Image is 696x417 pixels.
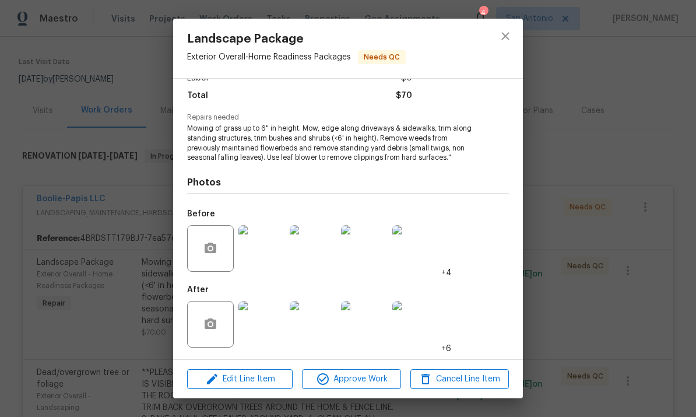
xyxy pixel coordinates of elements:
[441,267,452,279] span: +4
[187,210,215,218] h5: Before
[187,70,209,87] span: Labor
[396,87,412,104] span: $70
[187,177,509,188] h4: Photos
[187,33,406,45] span: Landscape Package
[187,124,477,163] span: Mowing of grass up to 6" in height. Mow, edge along driveways & sidewalks, trim along standing st...
[359,51,405,63] span: Needs QC
[187,286,209,294] h5: After
[441,343,451,355] span: +6
[479,7,487,19] div: 4
[410,369,509,390] button: Cancel Line Item
[187,87,208,104] span: Total
[191,372,289,387] span: Edit Line Item
[401,70,412,87] span: $0
[305,372,397,387] span: Approve Work
[187,114,509,121] span: Repairs needed
[187,369,293,390] button: Edit Line Item
[491,22,519,50] button: close
[414,372,505,387] span: Cancel Line Item
[187,53,351,61] span: Exterior Overall - Home Readiness Packages
[302,369,400,390] button: Approve Work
